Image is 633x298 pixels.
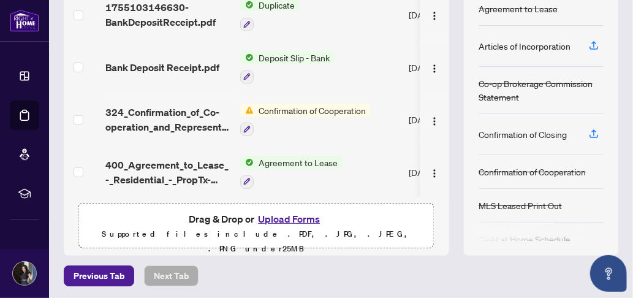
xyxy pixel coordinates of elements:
[79,204,434,264] span: Drag & Drop orUpload FormsSupported files include .PDF, .JPG, .JPEG, .PNG under25MB
[590,255,627,292] button: Open asap
[144,266,199,286] button: Next Tab
[404,94,487,147] td: [DATE]
[240,51,335,84] button: Status IconDeposit Slip - Bank
[189,211,324,227] span: Drag & Drop or
[479,128,567,141] div: Confirmation of Closing
[404,41,487,94] td: [DATE]
[254,156,343,169] span: Agreement to Lease
[74,266,124,286] span: Previous Tab
[425,162,444,182] button: Logo
[430,117,439,126] img: Logo
[430,11,439,21] img: Logo
[105,158,230,187] span: 400_Agreement_to_Lease_-_Residential_-_PropTx-[PERSON_NAME]-88__1_-1.pdf
[479,2,558,15] div: Agreement to Lease
[425,5,444,25] button: Logo
[254,211,324,227] button: Upload Forms
[240,51,254,64] img: Status Icon
[479,39,570,53] div: Articles of Incorporation
[254,104,371,117] span: Confirmation of Cooperation
[240,156,254,169] img: Status Icon
[240,104,254,117] img: Status Icon
[430,64,439,74] img: Logo
[479,77,604,104] div: Co-op Brokerage Commission Statement
[105,60,219,75] span: Bank Deposit Receipt.pdf
[240,104,371,137] button: Status IconConfirmation of Cooperation
[404,146,487,199] td: [DATE]
[64,266,134,286] button: Previous Tab
[240,156,343,189] button: Status IconAgreement to Lease
[86,227,426,256] p: Supported files include .PDF, .JPG, .JPEG, .PNG under 25 MB
[479,199,562,212] div: MLS Leased Print Out
[430,169,439,178] img: Logo
[13,262,36,285] img: Profile Icon
[10,9,39,32] img: logo
[479,165,586,178] div: Confirmation of Cooperation
[254,51,335,64] span: Deposit Slip - Bank
[105,105,230,134] span: 324_Confirmation_of_Co-operation_and_Representation_-_Tenant_Landlord_-_PropTx-[PERSON_NAME]-58__...
[425,58,444,77] button: Logo
[425,110,444,129] button: Logo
